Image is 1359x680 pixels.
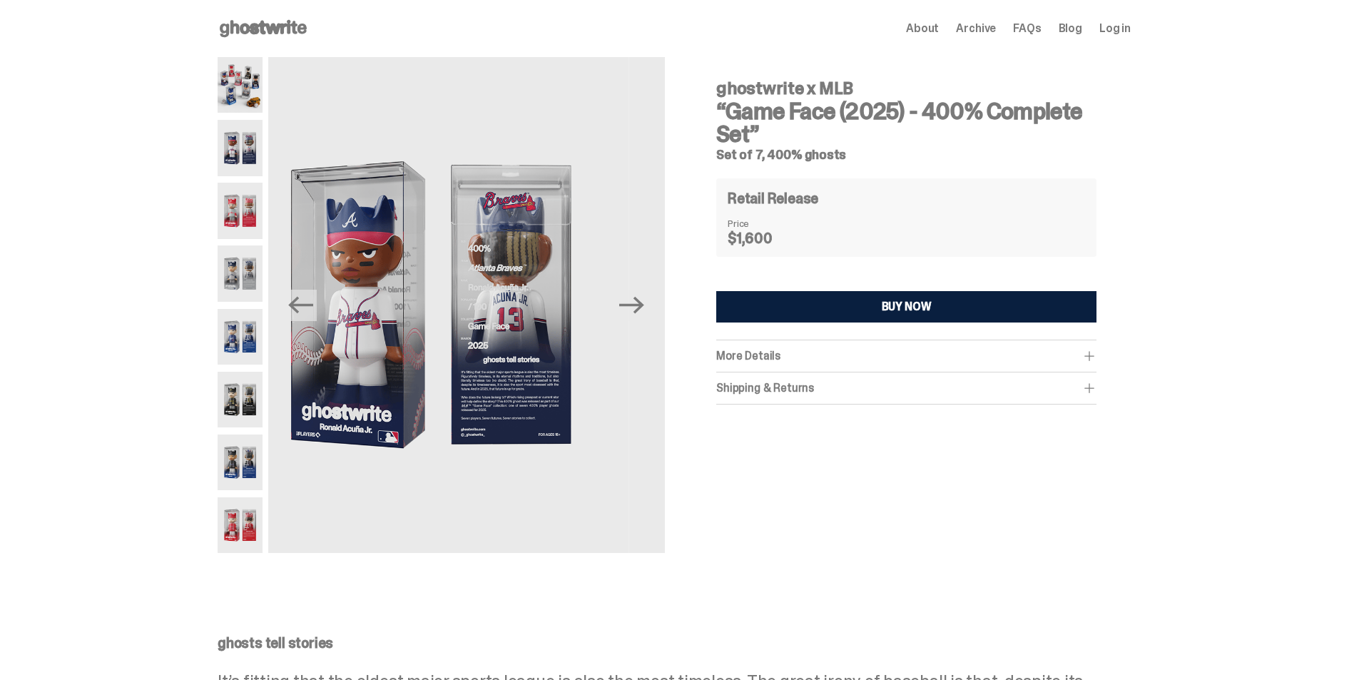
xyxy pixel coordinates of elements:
[716,80,1096,97] h4: ghostwrite x MLB
[218,120,263,176] img: 02-ghostwrite-mlb-game-face-complete-set-ronald-acuna-jr.png
[1013,23,1041,34] a: FAQs
[728,218,799,228] dt: Price
[716,381,1096,395] div: Shipping & Returns
[728,191,818,205] h4: Retail Release
[716,291,1096,323] button: BUY NOW
[285,290,317,321] button: Previous
[218,497,263,553] img: 08-ghostwrite-mlb-game-face-complete-set-mike-trout.png
[716,148,1096,161] h5: Set of 7, 400% ghosts
[716,100,1096,146] h3: “Game Face (2025) - 400% Complete Set”
[716,348,780,363] span: More Details
[218,372,263,427] img: 06-ghostwrite-mlb-game-face-complete-set-paul-skenes.png
[616,290,648,321] button: Next
[218,435,263,490] img: 07-ghostwrite-mlb-game-face-complete-set-juan-soto.png
[232,57,628,553] img: 02-ghostwrite-mlb-game-face-complete-set-ronald-acuna-jr.png
[956,23,996,34] a: Archive
[218,57,263,113] img: 01-ghostwrite-mlb-game-face-complete-set.png
[218,245,263,301] img: 04-ghostwrite-mlb-game-face-complete-set-aaron-judge.png
[1059,23,1082,34] a: Blog
[629,57,1026,553] img: 03-ghostwrite-mlb-game-face-complete-set-bryce-harper.png
[218,309,263,365] img: 05-ghostwrite-mlb-game-face-complete-set-shohei-ohtani.png
[218,183,263,238] img: 03-ghostwrite-mlb-game-face-complete-set-bryce-harper.png
[1099,23,1131,34] a: Log in
[728,231,799,245] dd: $1,600
[906,23,939,34] a: About
[882,301,932,313] div: BUY NOW
[218,636,1131,650] p: ghosts tell stories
